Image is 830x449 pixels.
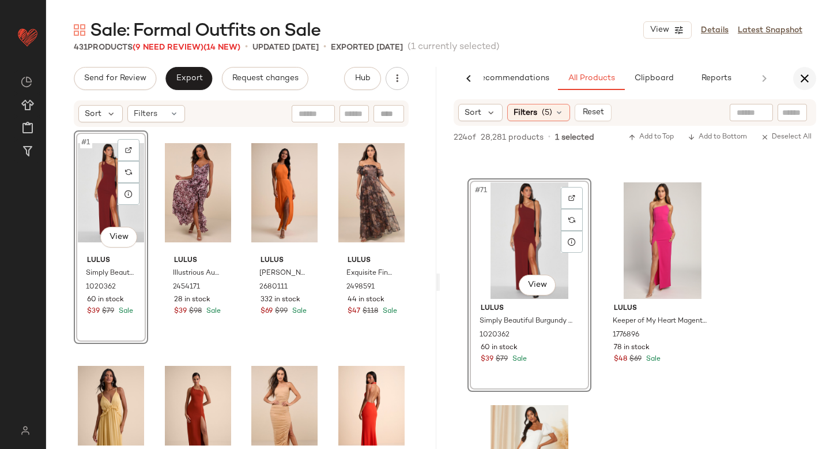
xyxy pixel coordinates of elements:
[16,25,39,48] img: heart_red.DM2ytmEG.svg
[259,268,307,279] span: [PERSON_NAME] Orange Halter Backless Maxi Dress
[633,74,673,83] span: Clipboard
[363,306,378,317] span: $118
[174,306,187,317] span: $39
[125,169,132,175] img: svg%3e
[700,74,731,83] span: Reports
[527,280,546,290] span: View
[701,24,729,36] a: Details
[613,316,710,327] span: Keeper of My Heart Magenta One-Shoulder Maxi Dress
[354,74,371,83] span: Hub
[644,356,661,363] span: Sale
[90,20,320,43] span: Sale: Formal Outfits on Sale
[86,282,116,293] span: 1020362
[203,43,240,52] span: (14 New)
[86,268,134,279] span: Simply Beautiful Burgundy One-Shoulder Cutout Maxi Dress
[465,74,549,83] span: AI Recommendations
[85,108,101,120] span: Sort
[548,132,550,143] span: •
[252,42,319,54] p: updated [DATE]
[605,182,720,299] img: 8667201_1776896.jpg
[14,426,36,435] img: svg%3e
[568,74,615,83] span: All Products
[688,133,747,141] span: Add to Bottom
[613,330,639,341] span: 1776896
[175,74,202,83] span: Export
[614,304,711,314] span: Lulus
[474,185,489,196] span: #71
[232,74,299,83] span: Request changes
[125,147,132,154] img: svg%3e
[346,268,394,279] span: Exquisite Finesse Brown Floral Organza Maxi Dress With Pockets
[628,133,674,141] span: Add to Top
[568,216,575,223] img: svg%3e
[261,306,273,317] span: $69
[134,108,157,120] span: Filters
[261,256,308,266] span: Lulus
[465,107,481,119] span: Sort
[614,354,627,365] span: $48
[245,40,248,54] span: •
[74,24,85,36] img: svg%3e
[84,74,146,83] span: Send for Review
[761,133,812,141] span: Deselect All
[348,295,384,305] span: 44 in stock
[173,268,221,279] span: Illustrious Aura Plum Purple Floral Ruffled Surplice Maxi Dress
[74,43,88,52] span: 431
[21,76,32,88] img: svg%3e
[174,295,210,305] span: 28 in stock
[348,256,395,266] span: Lulus
[222,67,308,90] button: Request changes
[555,132,594,144] span: 1 selected
[582,108,603,117] span: Reset
[380,308,397,315] span: Sale
[259,282,288,293] span: 2680111
[514,107,537,119] span: Filters
[100,227,137,248] button: View
[323,40,326,54] span: •
[80,137,92,148] span: #1
[290,308,307,315] span: Sale
[756,130,816,144] button: Deselect All
[348,306,360,317] span: $47
[331,42,403,54] p: Exported [DATE]
[454,132,476,144] span: 224 of
[542,107,552,119] span: (5)
[471,182,587,299] img: 5346990_1020362.jpg
[575,104,612,121] button: Reset
[173,282,200,293] span: 2454171
[480,330,510,341] span: 1020362
[74,42,240,54] div: Products
[78,134,144,251] img: 5346990_1020362.jpg
[738,24,802,36] a: Latest Snapshot
[133,43,203,52] span: (9 Need Review)
[346,282,375,293] span: 2498591
[629,354,642,365] span: $69
[480,316,577,327] span: Simply Beautiful Burgundy One-Shoulder Cutout Maxi Dress
[614,343,650,353] span: 78 in stock
[261,295,300,305] span: 332 in stock
[683,130,752,144] button: Add to Bottom
[74,67,156,90] button: Send for Review
[643,21,692,39] button: View
[568,194,575,201] img: svg%3e
[519,275,556,295] button: View
[165,67,212,90] button: Export
[204,308,221,315] span: Sale
[251,134,318,251] img: 2680111_02_front_2025-07-17.jpg
[174,256,222,266] span: Lulus
[408,40,500,54] span: (1 currently selected)
[275,306,288,317] span: $99
[481,132,544,144] span: 28,281 products
[624,130,678,144] button: Add to Top
[650,25,669,35] span: View
[338,134,405,251] img: 12042201_2498591.jpg
[189,306,202,317] span: $98
[344,67,381,90] button: Hub
[165,134,231,251] img: 11986361_2454171.jpg
[108,233,128,242] span: View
